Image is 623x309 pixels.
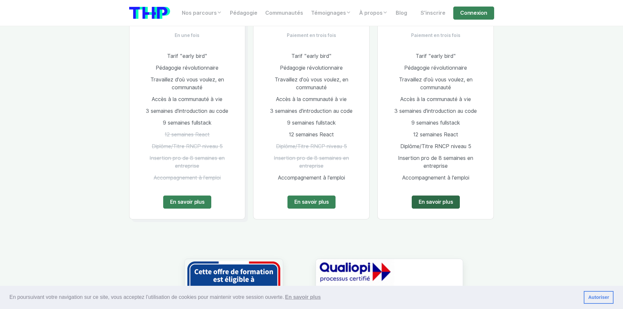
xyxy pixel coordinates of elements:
[280,65,343,71] span: Pédagogie révolutionnaire
[411,120,460,126] span: 9 semaines fullstack
[152,143,223,149] span: Diplôme/Titre RNCP niveau 5
[284,292,322,302] a: learn more about cookies
[287,32,336,39] span: Paiement en trois fois
[287,196,336,209] a: En savoir plus
[175,32,199,39] span: En une fois
[307,7,355,20] a: Témoignages
[270,108,353,114] span: 3 semaines d'introduction au code
[392,7,411,20] a: Blog
[453,7,494,20] a: Connexion
[278,175,345,181] span: Accompagnement à l'emploi
[178,7,226,20] a: Nos parcours
[276,143,347,149] span: Diplôme/Titre RNCP niveau 5
[398,155,473,169] span: Insertion pro de 8 semaines en entreprise
[402,8,446,28] span: 3500
[402,175,469,181] span: Accompagnement à l'emploi
[129,7,170,19] img: logo
[276,96,347,102] span: Accès à la communauté à vie
[289,131,334,138] span: 12 semaines React
[277,8,321,28] span: 2500
[226,7,261,20] a: Pédagogie
[146,108,228,114] span: 3 semaines d'introduction au code
[355,7,392,20] a: À propos
[154,8,196,28] span: 1000
[584,291,614,304] a: dismiss cookie message
[413,131,458,138] span: 12 semaines React
[152,96,222,102] span: Accès à la communauté à vie
[400,143,471,149] span: Diplôme/Titre RNCP niveau 5
[287,120,336,126] span: 9 semaines fullstack
[291,53,332,59] span: Tarif "early bird"
[411,32,460,39] span: Paiement en trois fois
[163,120,212,126] span: 9 semaines fullstack
[399,77,473,91] span: Travaillez d'où vous voulez, en communauté
[154,175,221,181] span: Accompagnement à l'emploi
[156,65,218,71] span: Pédagogie révolutionnaire
[164,131,210,138] span: 12 semaines React
[404,65,467,71] span: Pédagogie révolutionnaire
[416,53,456,59] span: Tarif "early bird"
[417,7,449,20] a: S'inscrire
[400,96,471,102] span: Accès à la communauté à vie
[412,196,460,209] a: En savoir plus
[275,77,348,91] span: Travaillez d'où vous voulez, en communauté
[149,155,225,169] span: Insertion pro de 8 semaines en entreprise
[167,53,207,59] span: Tarif "early bird"
[150,77,224,91] span: Travaillez d'où vous voulez, en communauté
[261,7,307,20] a: Communautés
[394,108,477,114] span: 3 semaines d'introduction au code
[163,196,212,209] a: En savoir plus
[274,155,349,169] span: Insertion pro de 8 semaines en entreprise
[9,292,579,302] span: En poursuivant votre navigation sur ce site, vous acceptez l’utilisation de cookies pour mainteni...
